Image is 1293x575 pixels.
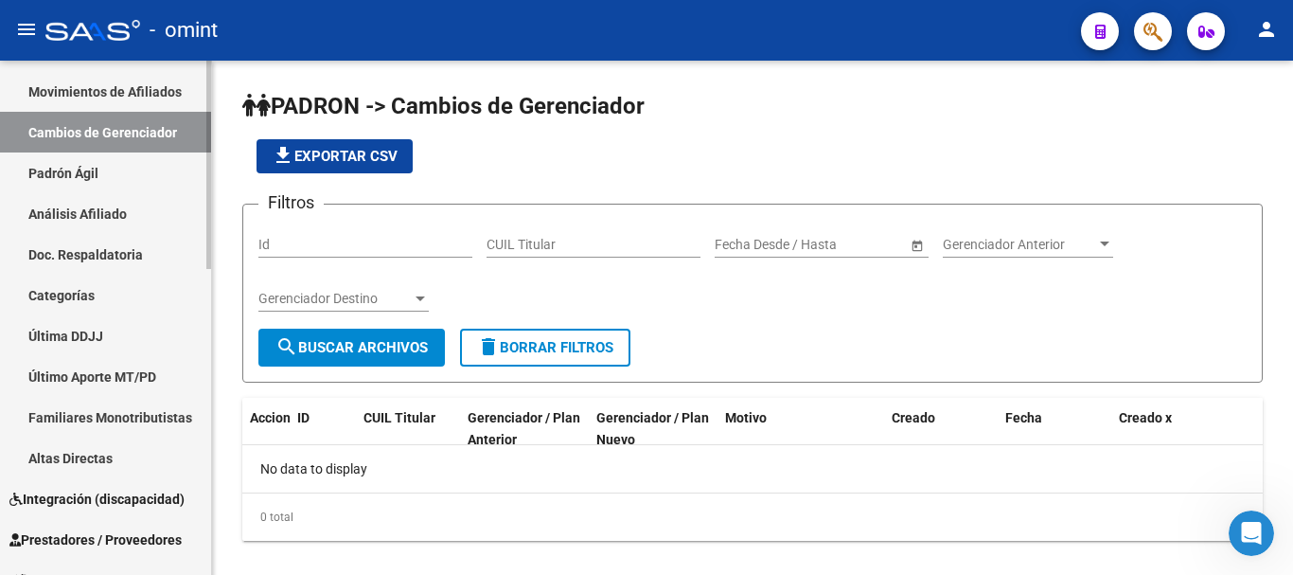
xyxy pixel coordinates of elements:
[363,410,435,425] span: CUIL Titular
[242,494,1263,541] div: 0 total
[477,339,613,356] span: Borrar Filtros
[596,410,709,447] span: Gerenciador / Plan Nuevo
[250,410,291,425] span: Accion
[715,237,773,253] input: Start date
[257,139,413,173] button: Exportar CSV
[725,410,767,425] span: Motivo
[272,144,294,167] mat-icon: file_download
[1255,18,1278,41] mat-icon: person
[460,329,630,367] button: Borrar Filtros
[258,329,445,367] button: Buscar Archivos
[943,237,1096,253] span: Gerenciador Anterior
[272,148,398,165] span: Exportar CSV
[717,398,884,460] datatable-header-cell: Motivo
[275,335,298,358] mat-icon: search
[1229,511,1274,556] iframe: Intercom live chat
[9,489,185,510] span: Integración (discapacidad)
[1119,410,1172,425] span: Creado x
[356,398,460,460] datatable-header-cell: CUIL Titular
[15,18,38,41] mat-icon: menu
[290,398,356,460] datatable-header-cell: ID
[9,530,182,550] span: Prestadores / Proveedores
[258,189,324,216] h3: Filtros
[242,398,290,460] datatable-header-cell: Accion
[589,398,717,460] datatable-header-cell: Gerenciador / Plan Nuevo
[907,235,927,255] button: Open calendar
[468,410,580,447] span: Gerenciador / Plan Anterior
[998,398,1111,460] datatable-header-cell: Fecha
[242,93,645,119] span: PADRON -> Cambios de Gerenciador
[275,339,428,356] span: Buscar Archivos
[884,398,998,460] datatable-header-cell: Creado
[150,9,218,51] span: - omint
[1111,398,1263,460] datatable-header-cell: Creado x
[460,398,589,460] datatable-header-cell: Gerenciador / Plan Anterior
[789,237,882,253] input: End date
[242,445,1263,493] div: No data to display
[1005,410,1042,425] span: Fecha
[258,291,412,307] span: Gerenciador Destino
[892,410,935,425] span: Creado
[477,335,500,358] mat-icon: delete
[297,410,310,425] span: ID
